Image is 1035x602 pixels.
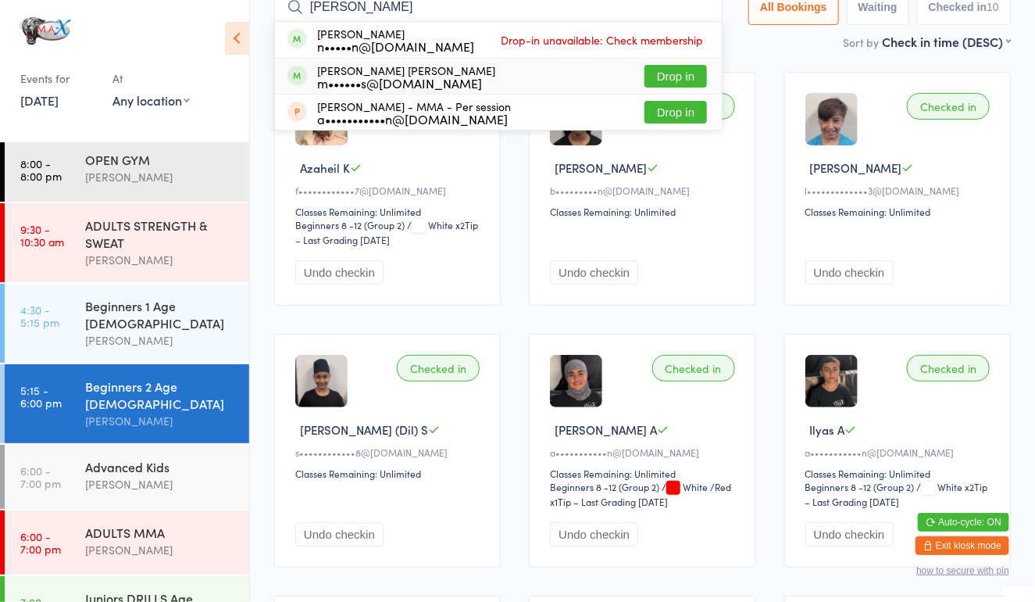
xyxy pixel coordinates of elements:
div: Any location [112,91,190,109]
time: 6:00 - 7:00 pm [20,530,61,555]
div: [PERSON_NAME] [85,168,236,186]
span: [PERSON_NAME] [555,159,647,176]
div: [PERSON_NAME] [85,331,236,349]
div: Events for [20,66,97,91]
span: [PERSON_NAME] (Dil) S [300,421,428,438]
div: ADULTS MMA [85,524,236,541]
div: l•••••••••••••3@[DOMAIN_NAME] [805,184,994,197]
a: [DATE] [20,91,59,109]
div: OPEN GYM [85,151,236,168]
button: Undo checkin [550,522,638,546]
label: Sort by [843,34,879,50]
div: Beginners 8 -12 (Group 2) [550,480,659,493]
time: 9:30 - 10:30 am [20,223,64,248]
div: Beginners 2 Age [DEMOGRAPHIC_DATA] [85,378,236,412]
time: 8:00 - 8:00 pm [20,157,62,182]
time: 6:00 - 7:00 pm [20,464,61,489]
div: [PERSON_NAME] [85,475,236,493]
div: b•••••••••n@[DOMAIN_NAME] [550,184,739,197]
div: Classes Remaining: Unlimited [805,467,994,480]
div: n•••••n@[DOMAIN_NAME] [317,40,474,52]
span: Ilyas A [810,421,845,438]
img: image1721668335.png [550,355,602,407]
a: 9:30 -10:30 amADULTS STRENGTH & SWEAT[PERSON_NAME] [5,203,249,282]
time: 4:30 - 5:15 pm [20,303,59,328]
time: 5:15 - 6:00 pm [20,384,62,409]
div: Checked in [907,93,990,120]
div: At [112,66,190,91]
div: Classes Remaining: Unlimited [295,205,484,218]
div: f••••••••••••7@[DOMAIN_NAME] [295,184,484,197]
button: Auto-cycle: ON [918,513,1009,532]
div: Classes Remaining: Unlimited [805,205,994,218]
img: image1721668400.png [805,355,858,407]
span: Azaheil K [300,159,350,176]
div: [PERSON_NAME] [85,412,236,430]
button: how to secure with pin [916,565,1009,576]
button: Undo checkin [295,522,384,546]
div: Beginners 1 Age [DEMOGRAPHIC_DATA] [85,297,236,331]
div: 10 [987,1,999,13]
div: s••••••••••••8@[DOMAIN_NAME] [295,446,484,459]
div: Checked in [907,355,990,382]
a: 5:15 -6:00 pmBeginners 2 Age [DEMOGRAPHIC_DATA][PERSON_NAME] [5,364,249,443]
div: Checked in [397,355,480,382]
img: image1752921955.png [805,93,858,145]
button: Drop in [644,101,707,124]
button: Undo checkin [805,260,894,285]
div: ADULTS STRENGTH & SWEAT [85,217,236,251]
span: [PERSON_NAME] A [555,421,657,438]
button: Undo checkin [550,260,638,285]
div: Beginners 8 -12 (Group 2) [805,480,915,493]
div: [PERSON_NAME] - MMA - Per session [317,100,511,125]
div: [PERSON_NAME] [317,27,474,52]
button: Undo checkin [805,522,894,546]
div: Classes Remaining: Unlimited [550,205,739,218]
div: a•••••••••••n@[DOMAIN_NAME] [550,446,739,459]
div: a•••••••••••n@[DOMAIN_NAME] [805,446,994,459]
div: Classes Remaining: Unlimited [295,467,484,480]
a: 6:00 -7:00 pmAdvanced Kids[PERSON_NAME] [5,445,249,509]
div: m••••••s@[DOMAIN_NAME] [317,77,495,89]
div: Checked in [652,355,735,382]
div: Advanced Kids [85,458,236,475]
img: MAX Training Academy Ltd [16,12,74,50]
div: Classes Remaining: Unlimited [550,467,739,480]
a: 8:00 -8:00 pmOPEN GYM[PERSON_NAME] [5,138,249,202]
button: Exit kiosk mode [915,536,1009,555]
div: [PERSON_NAME] [85,251,236,269]
div: Check in time (DESC) [882,33,1011,50]
button: Undo checkin [295,260,384,285]
a: 6:00 -7:00 pmADULTS MMA[PERSON_NAME] [5,511,249,575]
div: Beginners 8 -12 (Group 2) [295,218,405,231]
button: Drop in [644,65,707,88]
a: 4:30 -5:15 pmBeginners 1 Age [DEMOGRAPHIC_DATA][PERSON_NAME] [5,284,249,363]
span: [PERSON_NAME] [810,159,902,176]
span: Drop-in unavailable: Check membership [497,28,707,52]
img: image1743610836.png [295,355,348,407]
div: [PERSON_NAME] [PERSON_NAME] [317,64,495,89]
div: a•••••••••••n@[DOMAIN_NAME] [317,113,511,125]
div: [PERSON_NAME] [85,541,236,559]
